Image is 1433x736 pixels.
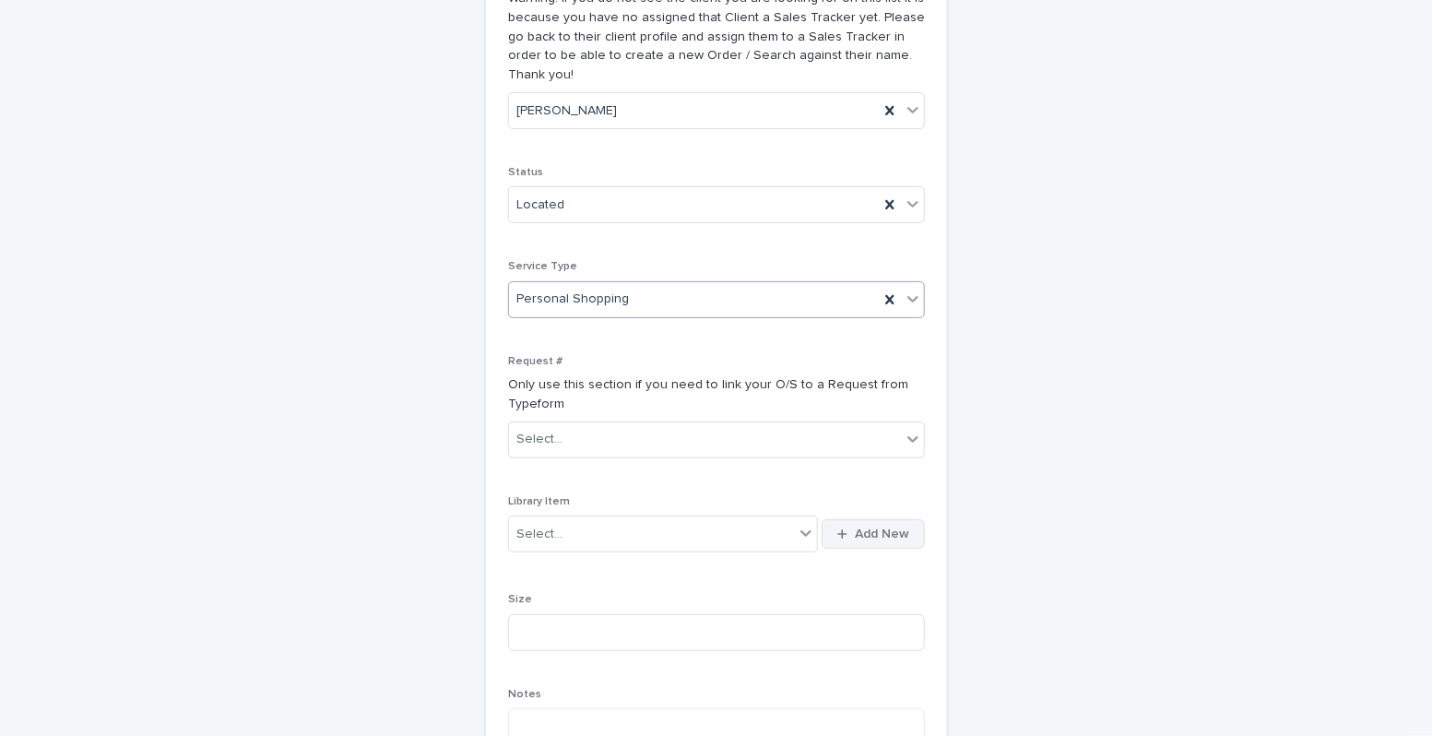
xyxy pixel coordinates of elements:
button: Add New [822,519,925,549]
span: [PERSON_NAME] [516,101,617,121]
span: Library Item [508,496,570,507]
span: Notes [508,689,541,700]
span: Size [508,594,532,605]
span: Add New [855,528,909,540]
span: Status [508,167,543,178]
p: Only use this section if you need to link your O/S to a Request from Typeform [508,375,925,414]
span: Located [516,196,564,215]
div: Select... [516,430,563,449]
span: Personal Shopping [516,290,629,309]
span: Service Type [508,261,577,272]
span: Request # [508,356,563,367]
div: Select... [516,525,563,544]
